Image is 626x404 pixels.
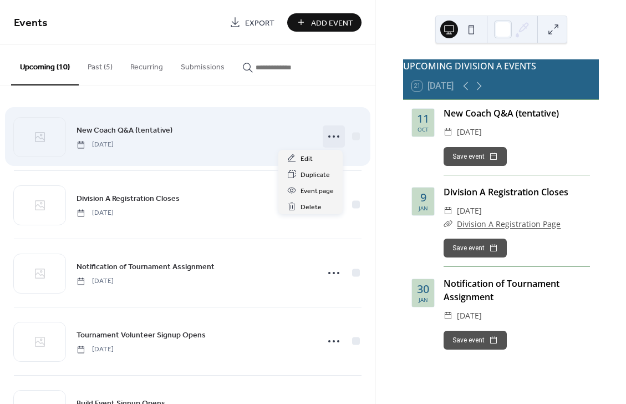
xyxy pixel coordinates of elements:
div: Jan [419,297,428,302]
span: [DATE] [457,204,482,218]
div: ​ [444,309,452,322]
div: 11 [417,113,429,124]
span: Event page [301,185,334,197]
button: Past (5) [79,45,121,84]
span: Export [245,17,274,29]
span: Division A Registration Closes [77,193,180,205]
span: [DATE] [77,208,114,218]
div: Oct [418,127,429,132]
a: Tournament Volunteer Signup Opens [77,329,206,341]
a: Division A Registration Closes [77,192,180,205]
div: ​ [444,125,452,139]
div: 30 [417,284,429,295]
span: [DATE] [457,309,482,322]
span: Edit [301,153,313,165]
button: Save event [444,331,507,350]
span: Tournament Volunteer Signup Opens [77,330,206,341]
div: Jan [419,205,428,211]
div: UPCOMING DIVISION A EVENTS [403,59,599,73]
button: Save event [444,239,507,257]
button: Submissions [172,45,233,84]
a: New Coach Q&A (tentative) [77,124,172,137]
div: ​ [444,218,452,231]
span: Events [14,12,48,34]
span: Add Event [311,17,353,29]
button: Add Event [287,13,362,32]
a: Export [221,13,283,32]
a: Division A Registration Closes [444,186,568,198]
span: Delete [301,201,322,213]
button: Save event [444,147,507,166]
span: [DATE] [77,276,114,286]
span: Notification of Tournament Assignment [77,261,215,273]
button: Recurring [121,45,172,84]
span: [DATE] [77,140,114,150]
div: 9 [420,192,426,203]
span: [DATE] [457,125,482,139]
button: Upcoming (10) [11,45,79,85]
a: Division A Registration Page [457,219,561,229]
span: [DATE] [77,345,114,355]
span: New Coach Q&A (tentative) [77,125,172,137]
div: ​ [444,204,452,218]
a: Notification of Tournament Assignment [77,260,215,273]
span: Duplicate [301,169,330,181]
div: New Coach Q&A (tentative) [444,107,590,120]
div: Notification of Tournament Assignment [444,277,590,304]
